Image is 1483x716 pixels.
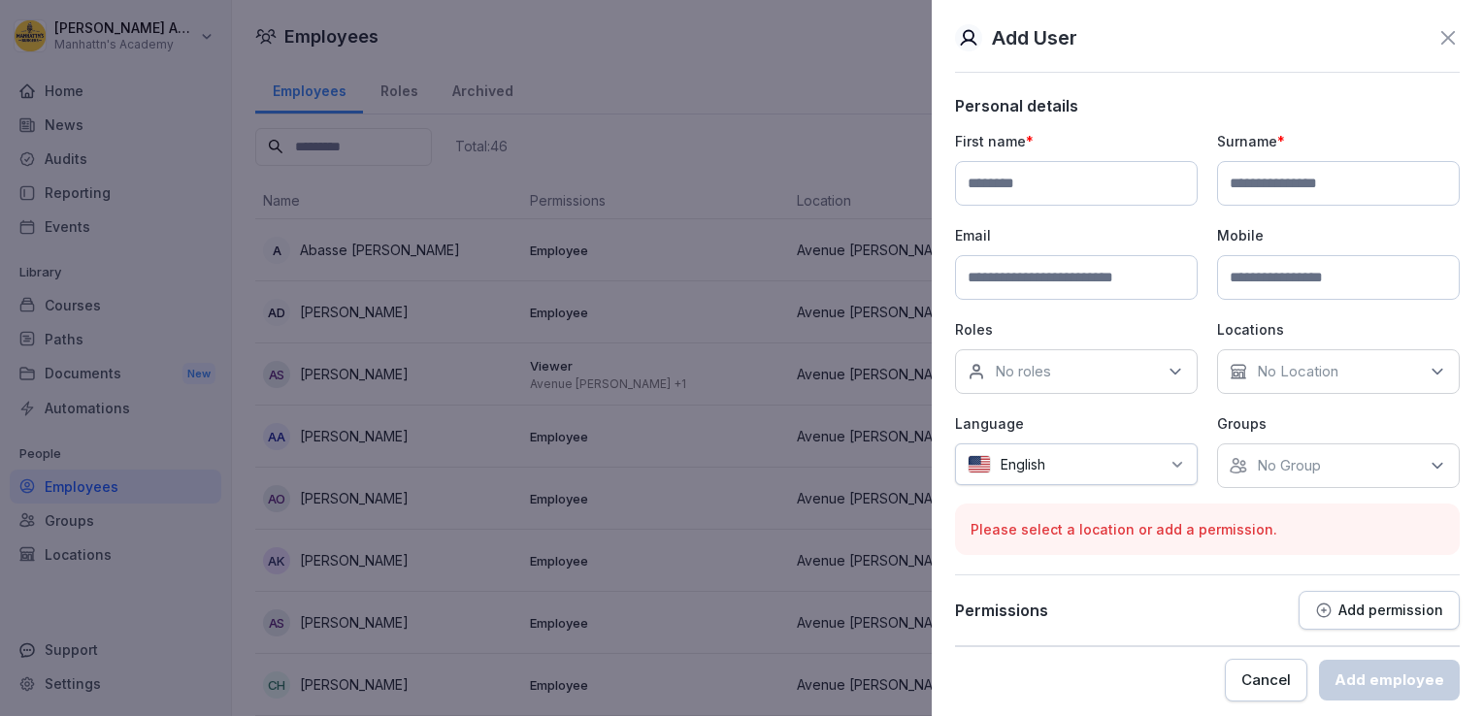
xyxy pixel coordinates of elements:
[955,131,1198,151] p: First name
[1319,660,1460,700] button: Add employee
[1217,319,1460,340] p: Locations
[1241,669,1291,691] div: Cancel
[955,225,1198,245] p: Email
[992,23,1077,52] p: Add User
[995,362,1051,381] p: No roles
[1217,131,1460,151] p: Surname
[1335,669,1444,691] div: Add employee
[955,319,1198,340] p: Roles
[1217,413,1460,434] p: Groups
[1225,659,1307,701] button: Cancel
[1257,362,1338,381] p: No Location
[1257,456,1321,475] p: No Group
[971,519,1444,539] p: Please select a location or add a permission.
[955,96,1460,115] p: Personal details
[1299,591,1460,630] button: Add permission
[1338,602,1443,618] p: Add permission
[1217,225,1460,245] p: Mobile
[955,413,1198,434] p: Language
[955,601,1048,620] p: Permissions
[968,455,991,473] img: us.svg
[955,443,1198,485] div: English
